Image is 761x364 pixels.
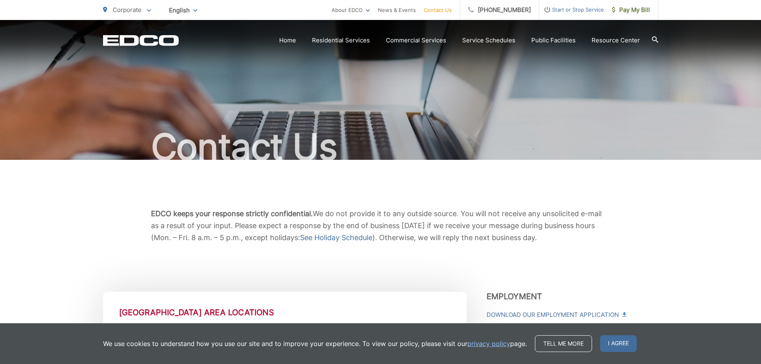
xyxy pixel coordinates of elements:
[612,5,650,15] span: Pay My Bill
[535,335,592,352] a: Tell me more
[386,36,446,45] a: Commercial Services
[163,3,203,17] span: English
[103,35,179,46] a: EDCD logo. Return to the homepage.
[592,36,640,45] a: Resource Center
[300,232,372,244] a: See Holiday Schedule
[279,36,296,45] a: Home
[332,5,370,15] a: About EDCO
[378,5,416,15] a: News & Events
[462,36,515,45] a: Service Schedules
[151,209,313,218] b: EDCO keeps your response strictly confidential.
[113,6,141,14] span: Corporate
[312,36,370,45] a: Residential Services
[151,208,610,244] p: We do not provide it to any outside source. You will not receive any unsolicited e-mail as a resu...
[531,36,576,45] a: Public Facilities
[487,310,626,320] a: Download Our Employment Application
[424,5,452,15] a: Contact Us
[600,335,637,352] span: I agree
[467,339,510,348] a: privacy policy
[103,127,658,167] h1: Contact Us
[103,339,527,348] p: We use cookies to understand how you use our site and to improve your experience. To view our pol...
[487,292,658,301] h3: Employment
[119,308,451,317] h2: [GEOGRAPHIC_DATA] Area Locations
